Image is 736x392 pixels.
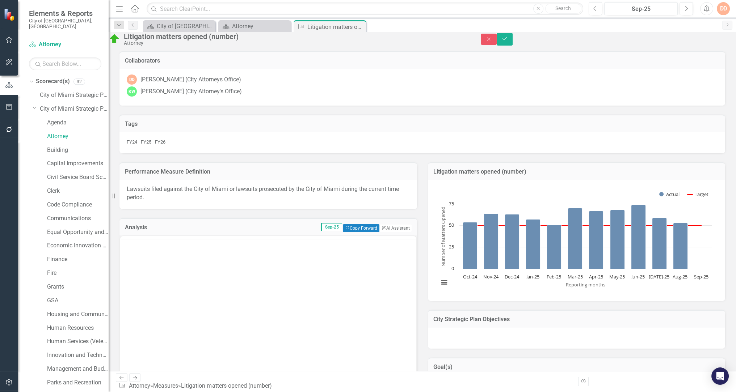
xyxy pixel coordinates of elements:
[47,379,109,387] a: Parks and Recreation
[673,273,687,280] text: Aug-25
[659,191,680,197] button: Show Actual
[47,269,109,277] a: Fire
[47,242,109,250] a: Economic Innovation and Development
[125,121,720,127] h3: Tags
[127,86,137,97] div: KW
[505,273,520,280] text: Dec-24
[127,139,137,145] span: FY24
[145,22,214,31] a: City of [GEOGRAPHIC_DATA]
[29,57,101,70] input: Search Below...
[673,223,687,269] path: Aug-25, 53. Actual.
[124,33,466,41] div: Litigation matters opened (number)
[604,2,678,15] button: Sep-25
[711,367,729,385] div: Open Intercom Messenger
[47,310,109,319] a: Housing and Community Development
[545,4,581,14] button: Search
[717,2,730,15] button: DD
[451,265,454,272] text: 0
[220,22,289,31] a: Attorney
[181,382,272,389] div: Litigation matters opened (number)
[609,273,625,280] text: May-25
[73,78,85,85] div: 32
[440,206,446,267] text: Number of Matters Opened
[307,22,364,31] div: Litigation matters opened (number)
[555,5,571,11] span: Search
[47,297,109,305] a: GSA
[40,105,109,113] a: City of Miami Strategic Plan (NEW)
[141,139,151,145] span: FY25
[631,273,645,280] text: Jun-25
[484,214,498,269] path: Nov-24, 64. Actual.
[379,225,411,232] button: AI Assistant
[589,273,603,280] text: Apr-25
[449,243,454,250] text: 25
[47,214,109,223] a: Communications
[526,220,540,269] path: Jan-25, 57. Actual.
[47,324,109,332] a: Human Resources
[547,273,561,280] text: Feb-25
[666,191,680,197] text: Actual
[4,8,16,21] img: ClearPoint Strategy
[47,228,109,237] a: Equal Opportunity and Diversity Programs
[47,365,109,373] a: Management and Budget
[29,41,101,49] a: Attorney
[463,222,477,269] path: Oct-24, 54. Actual.
[47,201,109,209] a: Code Compliance
[505,214,519,269] path: Dec-24, 63. Actual.
[568,208,582,269] path: Mar-25, 70. Actual.
[449,200,454,207] text: 75
[566,281,605,288] text: Reporting months
[47,351,109,359] a: Innovation and Technology
[47,132,109,141] a: Attorney
[47,173,109,182] a: Civil Service Board Scorecard
[526,273,539,280] text: Jan-25
[607,5,675,13] div: Sep-25
[119,382,274,390] div: » »
[124,41,466,46] div: Attorney
[449,222,454,228] text: 50
[652,218,666,269] path: Jul-25, 59. Actual.
[567,273,583,280] text: Mar-25
[433,169,720,175] h3: Litigation matters opened (number)
[687,191,708,197] button: Show Target
[343,224,379,232] button: Copy Forward
[463,273,477,280] text: Oct-24
[36,77,70,86] a: Scorecard(s)
[129,382,150,389] a: Attorney
[589,211,603,269] path: Apr-25, 67. Actual.
[435,185,715,294] svg: Interactive chart
[483,273,499,280] text: Nov-24
[29,9,101,18] span: Elements & Reports
[120,239,416,379] iframe: Rich Text Area
[47,146,109,154] a: Building
[649,273,669,280] text: [DATE]-25
[232,22,289,31] div: Attorney
[610,210,624,269] path: May-25, 68. Actual.
[125,169,412,175] h3: Performance Measure Definition
[433,316,720,323] h3: City Strategic Plan Objectives
[155,139,165,145] span: FY26
[47,119,109,127] a: Agenda
[47,187,109,195] a: Clerk
[47,159,109,168] a: Capital Improvements
[463,204,701,269] g: Actual, series 1 of 2. Bar series with 12 bars.
[127,74,137,85] div: DD
[321,223,342,231] span: Sep-25
[109,33,120,44] img: On Target
[47,255,109,264] a: Finance
[140,88,242,96] div: [PERSON_NAME] (City Attorney's Office)
[694,273,708,280] text: Sep-25
[29,18,101,30] small: City of [GEOGRAPHIC_DATA], [GEOGRAPHIC_DATA]
[153,382,178,389] a: Measures
[433,364,720,370] h3: Goal(s)
[47,283,109,291] a: Grants
[631,205,645,269] path: Jun-25, 74. Actual.
[140,76,241,84] div: [PERSON_NAME] (City Attorneys Office)
[147,3,583,15] input: Search ClearPoint...
[40,91,109,99] a: City of Miami Strategic Plan
[435,185,718,294] div: Chart. Highcharts interactive chart.
[547,225,561,269] path: Feb-25, 51. Actual.
[127,185,410,202] p: Lawsuits filed against the City of Miami or lawsuits prosecuted by the City of Miami during the c...
[157,22,214,31] div: City of [GEOGRAPHIC_DATA]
